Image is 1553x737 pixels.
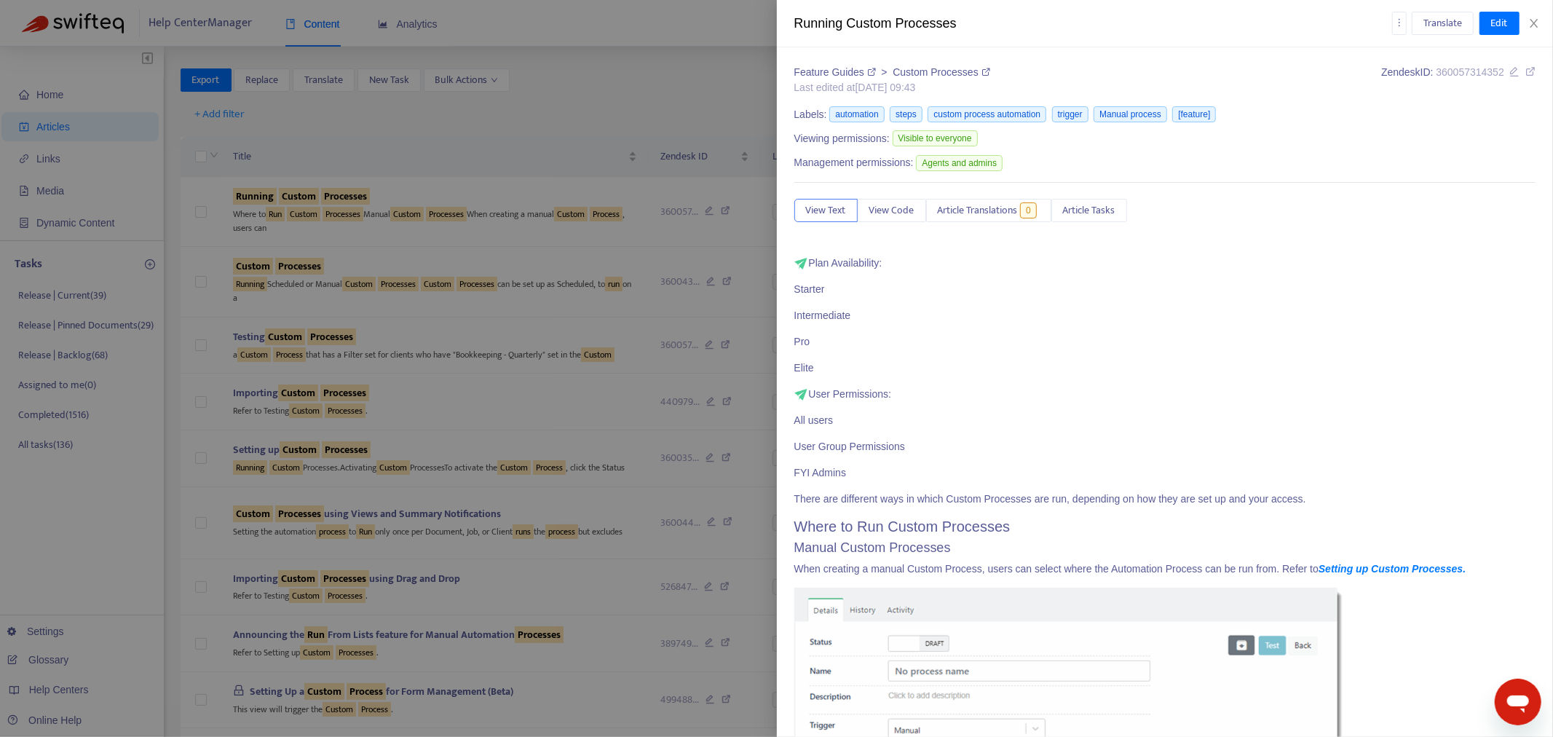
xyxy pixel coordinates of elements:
span: more [1394,17,1404,28]
iframe: Button to launch messaging window [1495,679,1541,725]
img: fyi_arrow_HC_icon.png [794,258,809,269]
div: > [794,65,990,80]
div: Running Custom Processes [794,14,1392,33]
p: When creating a manual Custom Process, users can select where the Automation Process can be run f... [794,561,1536,577]
abbr: Available [794,362,814,374]
abbr: Not Available [794,283,825,295]
span: View Text [806,202,846,218]
a: Feature Guides [794,66,879,78]
span: Article Tasks [1063,202,1115,218]
button: Edit [1479,12,1520,35]
span: Article Translations [938,202,1018,218]
span: 0 [1020,202,1037,218]
div: Zendesk ID: [1381,65,1536,95]
img: fyi_arrow_HC_icon.png [794,389,809,401]
button: View Text [794,199,858,222]
span: custom process automation [928,106,1046,122]
button: Article Tasks [1051,199,1127,222]
abbr: Not Available [794,310,851,321]
p: Plan Availability: [794,256,1536,271]
span: Manual process [1094,106,1167,122]
span: automation [829,106,884,122]
abbr: Available [794,336,810,347]
span: Edit [1491,15,1508,31]
button: more [1392,12,1407,35]
span: close [1528,17,1540,29]
h2: Where to Run Custom Processes [794,518,1536,535]
span: Labels: [794,107,827,122]
span: View Code [869,202,914,218]
span: Visible to everyone [893,130,978,146]
span: steps [890,106,922,122]
span: Management permissions: [794,155,914,170]
div: Last edited at [DATE] 09:43 [794,80,990,95]
button: Translate [1412,12,1474,35]
span: Agents and admins [916,155,1003,171]
button: View Code [858,199,926,222]
abbr: Available [794,441,906,452]
p: User Permissions: [794,387,1536,402]
button: Close [1524,17,1544,31]
p: There are different ways in which Custom Processes are run, depending on how they are set up and ... [794,492,1536,507]
button: Article Translations0 [926,199,1051,222]
a: Setting up Custom Processes. [1319,563,1466,575]
span: Viewing permissions: [794,131,890,146]
span: 360057314352 [1437,66,1504,78]
abbr: Available [794,467,847,478]
a: Custom Processes [893,66,989,78]
span: [feature] [1172,106,1216,122]
abbr: Not Available [794,414,834,426]
span: Translate [1423,15,1462,31]
span: trigger [1052,106,1088,122]
h3: Manual Custom Processes [794,540,1536,556]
